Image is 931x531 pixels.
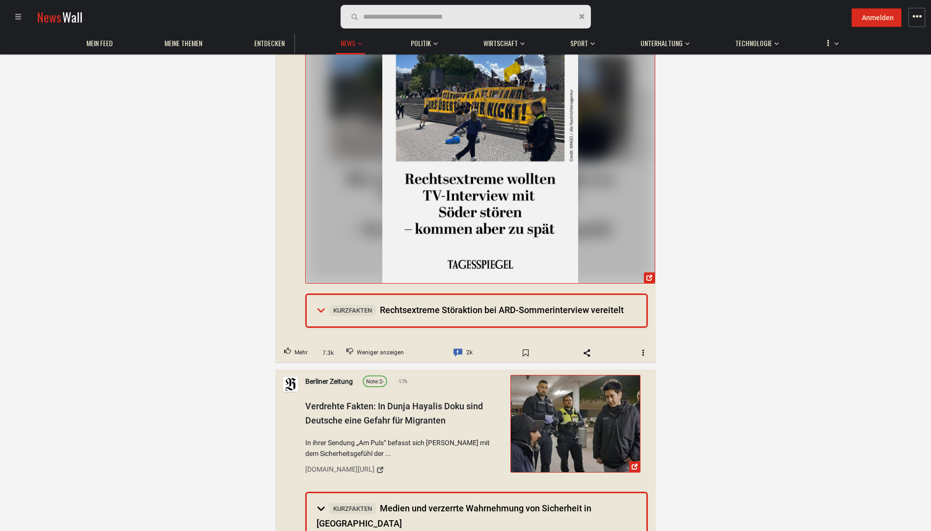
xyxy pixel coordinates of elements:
span: Verdrehte Fakten: In Dunja Hayalis Doku sind Deutsche eine Gefahr für Migranten [305,401,483,425]
button: Downvote [338,344,412,362]
button: Sport [565,29,595,53]
a: Comment [445,344,481,362]
span: Kurzfakten [329,503,376,514]
span: Weniger anzeigen [357,346,404,359]
span: Wirtschaft [483,39,518,48]
button: Wirtschaft [479,29,525,53]
a: Note:2- [363,375,387,387]
span: In ihrer Sendung „Am Puls“ befasst sich [PERSON_NAME] mit dem Sicherheitsgefühl der ... [305,437,504,459]
img: 538255324_1163153965845343_2802421275910454944_n.jpg [306,39,655,284]
button: News [336,29,365,54]
img: Post Image 22732143 [382,39,578,284]
span: 17h [397,377,407,386]
span: Meine Themen [164,39,202,48]
button: Technologie [730,29,779,53]
button: Upvote [276,344,316,362]
span: Mehr [294,346,308,359]
button: Politik [406,29,438,53]
span: 2k [466,346,473,359]
span: Medien und verzerrte Wahrnehmung von Sicherheit in [GEOGRAPHIC_DATA] [317,503,591,529]
a: Unterhaltung [636,34,688,53]
a: Wirtschaft [479,34,523,53]
span: News [37,8,61,26]
a: Berliner Zeitung [305,376,353,387]
span: Note: [366,378,379,385]
a: Verdrehte Fakten: In Dunja Hayalis Doku sind Deutsche eine Gefahr für ... [510,375,640,473]
span: Bookmark [511,345,540,361]
img: Profilbild von Berliner Zeitung [283,377,298,392]
span: Technologie [735,39,772,48]
span: News [341,39,355,48]
span: Rechtsextreme Störaktion bei ARD-Sommerinterview vereitelt [329,305,624,315]
span: Wall [62,8,82,26]
span: Politik [411,39,431,48]
button: Unterhaltung [636,29,690,53]
a: News [336,34,360,53]
span: Share [573,345,601,361]
img: Verdrehte Fakten: In Dunja Hayalis Doku sind Deutsche eine Gefahr für ... [511,375,640,472]
a: Post Image 22732143 [305,39,655,284]
a: [DOMAIN_NAME][URL] [305,461,504,478]
span: Kurzfakten [329,305,376,316]
span: 7.3k [319,348,337,358]
span: Unterhaltung [640,39,683,48]
summary: KurzfaktenRechtsextreme Störaktion bei ARD-Sommerinterview vereitelt [307,295,646,326]
div: [DOMAIN_NAME][URL] [305,464,374,475]
button: Anmelden [851,8,902,27]
a: NewsWall [37,8,82,26]
a: Sport [565,34,593,53]
span: Sport [570,39,588,48]
a: Politik [406,34,436,53]
span: Entdecken [254,39,285,48]
span: Mein Feed [86,39,113,48]
span: Anmelden [862,14,894,22]
div: 2- [366,377,384,386]
a: Technologie [730,34,777,53]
